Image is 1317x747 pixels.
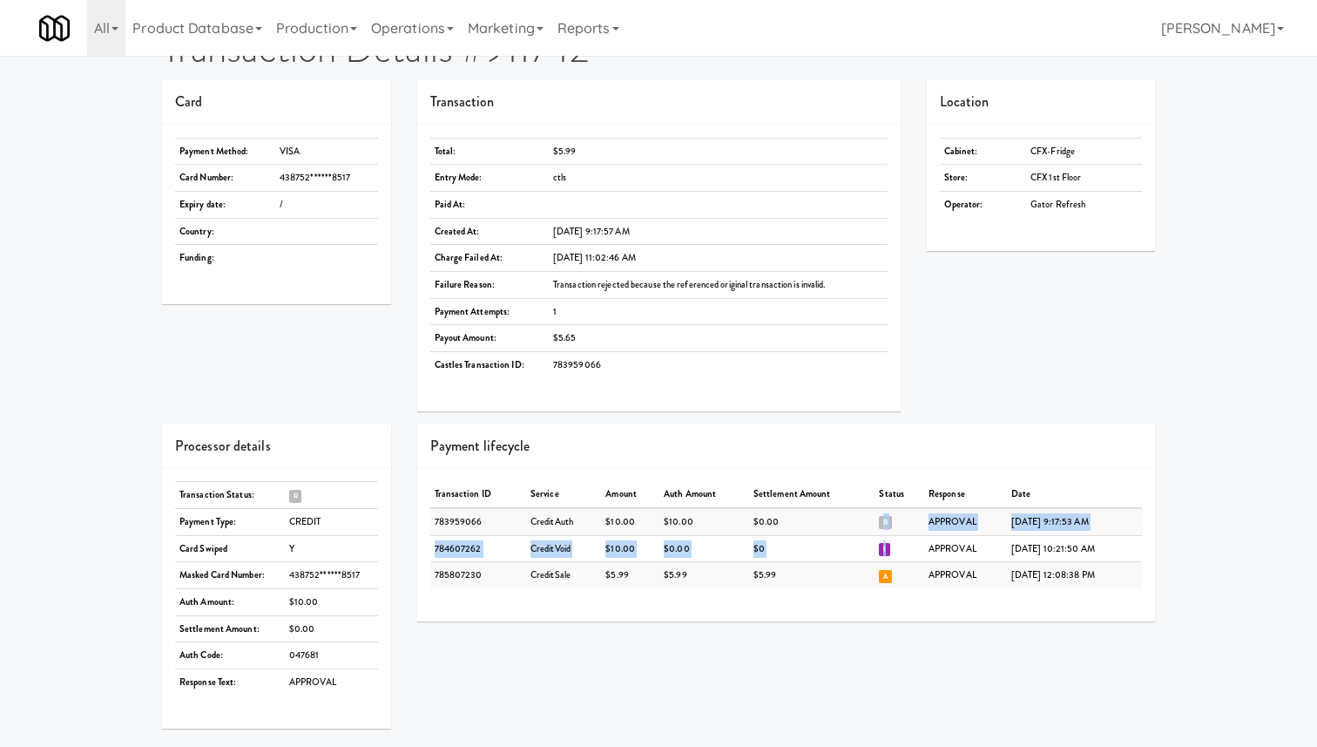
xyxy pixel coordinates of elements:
td: $0.00 [285,615,378,642]
span: R [289,490,302,503]
div: Transaction [417,80,901,125]
td: $5.99 [659,562,749,588]
td: APPROVAL [285,669,378,696]
strong: Store: [944,171,969,184]
td: / [275,191,378,218]
td: $5.99 [749,562,875,588]
td: $5.99 [601,562,659,588]
div: Card [162,80,391,125]
td: CFX 1st Floor [1026,165,1142,192]
strong: Country: [179,225,214,238]
strong: Operator: [944,198,983,211]
td: $10.00 [601,535,659,562]
td: Gator Refresh [1026,191,1142,217]
strong: Paid At: [435,198,466,211]
td: APPROVAL [924,508,1007,535]
td: 1 [549,298,888,325]
th: Transaction ID [430,481,526,508]
strong: Cabinet: [944,145,978,158]
td: Y [285,535,378,562]
td: $0.00 [749,508,875,535]
strong: Auth Code: [179,649,223,662]
span: I [879,543,890,556]
td: $10.00 [601,508,659,535]
strong: Total: [435,145,456,158]
td: 784607262 [430,535,526,562]
strong: Card Number: [179,171,233,184]
strong: Charge Failed At: [435,251,503,264]
td: [DATE] 12:08:38 PM [1007,562,1142,588]
div: Processor details [162,424,391,469]
td: ctls [549,165,888,192]
td: 785807230 [430,562,526,588]
th: Service [526,481,601,508]
strong: Entry Mode: [435,171,483,184]
th: Date [1007,481,1142,508]
strong: Payment Attempts: [435,305,510,318]
strong: Funding: [179,251,214,264]
strong: Auth Amount: [179,595,234,608]
strong: Masked Card Number: [179,568,265,581]
td: CreditSale [526,562,601,588]
span: R [879,516,892,529]
td: CreditVoid [526,535,601,562]
h2: Transaction Details #911742 [162,27,1155,71]
td: CFX-Fridge [1026,138,1142,165]
td: APPROVAL [924,535,1007,562]
td: CREDIT [285,508,378,535]
td: [DATE] 10:21:50 AM [1007,535,1142,562]
div: Payment lifecycle [417,424,1156,469]
strong: Expiry date: [179,198,226,211]
div: Location [927,80,1156,125]
strong: Payment Method: [179,145,249,158]
td: $0 [749,535,875,562]
strong: Response Text: [179,676,236,689]
td: 783959066 [430,508,526,535]
strong: Castles Transaction ID: [435,358,524,371]
th: Response [924,481,1007,508]
th: Settlement Amount [749,481,875,508]
span: A [879,570,892,583]
td: 047681 [285,642,378,669]
td: Transaction rejected because the referenced original transaction is invalid. [549,271,888,298]
td: CreditAuth [526,508,601,535]
img: Micromart [39,13,70,44]
strong: Payout Amount: [435,331,496,344]
strong: Failure Reason: [435,278,496,291]
strong: Transaction Status: [179,488,254,501]
th: Auth Amount [659,481,749,508]
td: $5.65 [549,325,888,352]
td: $0.00 [659,535,749,562]
strong: Created At: [435,225,480,238]
td: $10.00 [659,508,749,535]
td: APPROVAL [924,562,1007,588]
td: 783959066 [549,352,888,378]
th: Status [875,481,924,508]
td: [DATE] 9:17:57 AM [549,218,888,245]
td: $5.99 [549,138,888,165]
td: VISA [275,138,378,165]
td: $10.00 [285,589,378,616]
strong: Card Swiped [179,542,227,555]
th: Amount [601,481,659,508]
td: [DATE] 9:17:53 AM [1007,508,1142,535]
strong: Payment Type: [179,515,236,528]
strong: Settlement Amount: [179,622,260,635]
td: [DATE] 11:02:46 AM [549,245,888,272]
